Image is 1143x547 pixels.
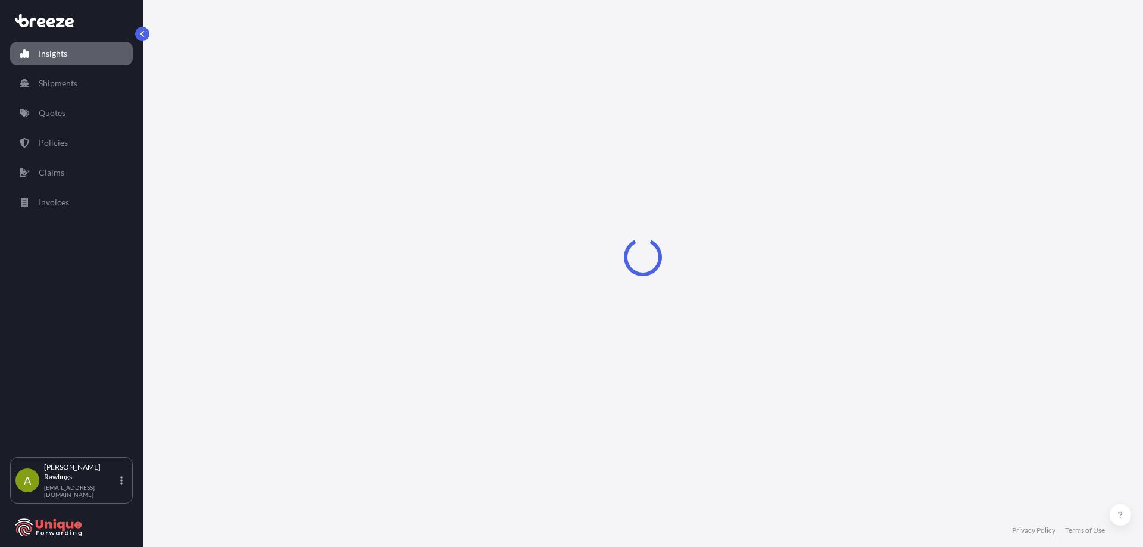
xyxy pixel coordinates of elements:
p: Quotes [39,107,65,119]
a: Policies [10,131,133,155]
p: Policies [39,137,68,149]
a: Terms of Use [1065,526,1105,535]
p: [EMAIL_ADDRESS][DOMAIN_NAME] [44,484,118,498]
p: Insights [39,48,67,60]
img: organization-logo [15,518,83,537]
a: Shipments [10,71,133,95]
a: Invoices [10,190,133,214]
a: Insights [10,42,133,65]
p: [PERSON_NAME] Rawlings [44,462,118,482]
span: A [24,474,31,486]
a: Privacy Policy [1012,526,1055,535]
p: Claims [39,167,64,179]
p: Invoices [39,196,69,208]
p: Shipments [39,77,77,89]
a: Claims [10,161,133,185]
a: Quotes [10,101,133,125]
